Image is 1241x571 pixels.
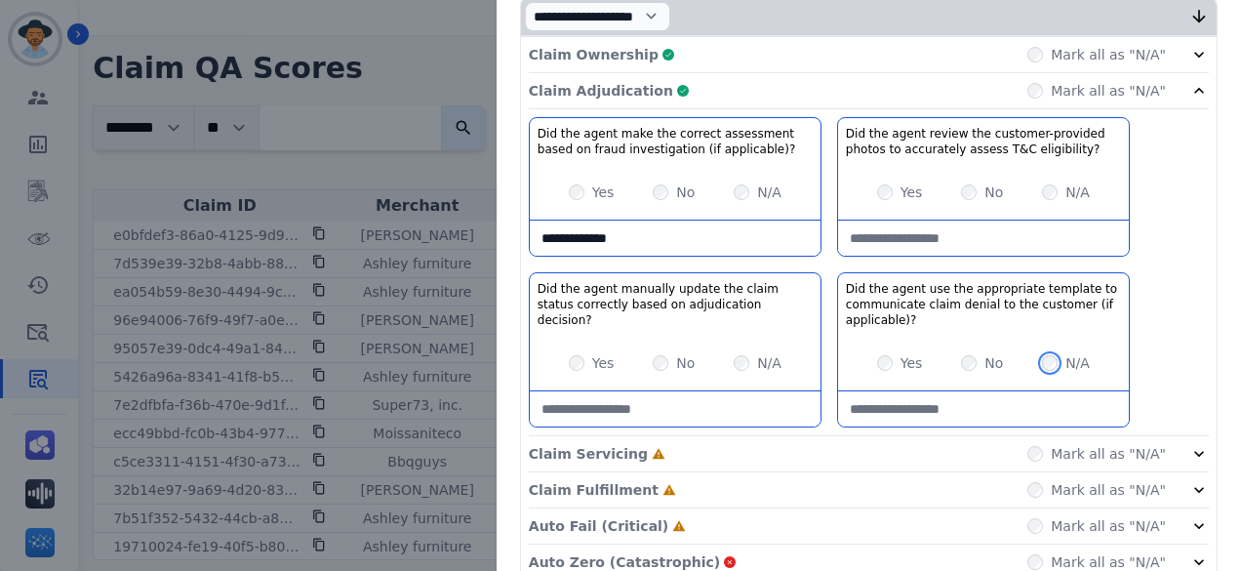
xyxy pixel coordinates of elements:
label: N/A [1065,183,1090,202]
label: N/A [1065,353,1090,373]
p: Claim Adjudication [529,81,673,101]
label: Mark all as "N/A" [1051,444,1166,464]
h3: Did the agent make the correct assessment based on fraud investigation (if applicable)? [538,126,813,157]
label: Mark all as "N/A" [1051,480,1166,500]
label: Yes [592,183,615,202]
label: N/A [757,353,781,373]
h3: Did the agent review the customer-provided photos to accurately assess T&C eligibility? [846,126,1121,157]
h3: Did the agent use the appropriate template to communicate claim denial to the customer (if applic... [846,281,1121,328]
label: No [676,353,695,373]
label: Yes [901,353,923,373]
label: Mark all as "N/A" [1051,516,1166,536]
label: Yes [901,183,923,202]
p: Claim Servicing [529,444,648,464]
p: Claim Fulfillment [529,480,659,500]
label: Mark all as "N/A" [1051,45,1166,64]
p: Claim Ownership [529,45,659,64]
label: No [676,183,695,202]
label: Mark all as "N/A" [1051,81,1166,101]
label: N/A [757,183,781,202]
label: Yes [592,353,615,373]
label: No [984,353,1003,373]
label: No [984,183,1003,202]
h3: Did the agent manually update the claim status correctly based on adjudication decision? [538,281,813,328]
p: Auto Fail (Critical) [529,516,668,536]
